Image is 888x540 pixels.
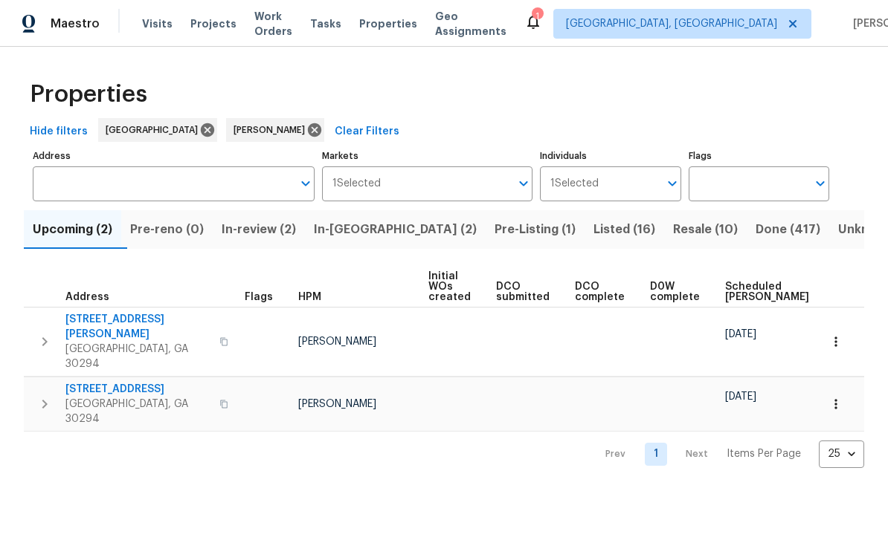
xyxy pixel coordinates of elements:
[575,282,625,302] span: DCO complete
[689,152,829,160] label: Flags
[662,173,683,194] button: Open
[727,446,801,461] p: Items Per Page
[190,16,237,31] span: Projects
[298,399,376,409] span: [PERSON_NAME]
[33,219,112,240] span: Upcoming (2)
[226,118,324,142] div: [PERSON_NAME]
[30,87,147,102] span: Properties
[298,292,321,302] span: HPM
[65,342,210,371] span: [GEOGRAPHIC_DATA], GA 30294
[428,271,471,302] span: Initial WOs created
[359,16,417,31] span: Properties
[295,173,316,194] button: Open
[98,118,217,142] div: [GEOGRAPHIC_DATA]
[756,219,820,240] span: Done (417)
[725,391,756,402] span: [DATE]
[650,282,700,302] span: D0W complete
[725,282,809,302] span: Scheduled [PERSON_NAME]
[645,443,667,466] a: Goto page 1
[496,282,550,302] span: DCO submitted
[332,178,381,190] span: 1 Selected
[30,123,88,141] span: Hide filters
[550,178,599,190] span: 1 Selected
[329,118,405,146] button: Clear Filters
[234,123,311,137] span: [PERSON_NAME]
[222,219,296,240] span: In-review (2)
[435,9,506,39] span: Geo Assignments
[24,118,94,146] button: Hide filters
[65,382,210,397] span: [STREET_ADDRESS]
[673,219,738,240] span: Resale (10)
[591,440,864,468] nav: Pagination Navigation
[335,123,399,141] span: Clear Filters
[310,19,341,29] span: Tasks
[51,16,100,31] span: Maestro
[532,9,542,24] div: 1
[33,152,315,160] label: Address
[322,152,533,160] label: Markets
[819,435,864,473] div: 25
[65,312,210,342] span: [STREET_ADDRESS][PERSON_NAME]
[725,329,756,339] span: [DATE]
[65,292,109,302] span: Address
[142,16,173,31] span: Visits
[106,123,204,137] span: [GEOGRAPHIC_DATA]
[495,219,576,240] span: Pre-Listing (1)
[810,173,831,194] button: Open
[298,336,376,347] span: [PERSON_NAME]
[254,9,292,39] span: Work Orders
[566,16,777,31] span: [GEOGRAPHIC_DATA], [GEOGRAPHIC_DATA]
[245,292,273,302] span: Flags
[130,219,204,240] span: Pre-reno (0)
[593,219,655,240] span: Listed (16)
[65,397,210,426] span: [GEOGRAPHIC_DATA], GA 30294
[513,173,534,194] button: Open
[540,152,681,160] label: Individuals
[314,219,477,240] span: In-[GEOGRAPHIC_DATA] (2)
